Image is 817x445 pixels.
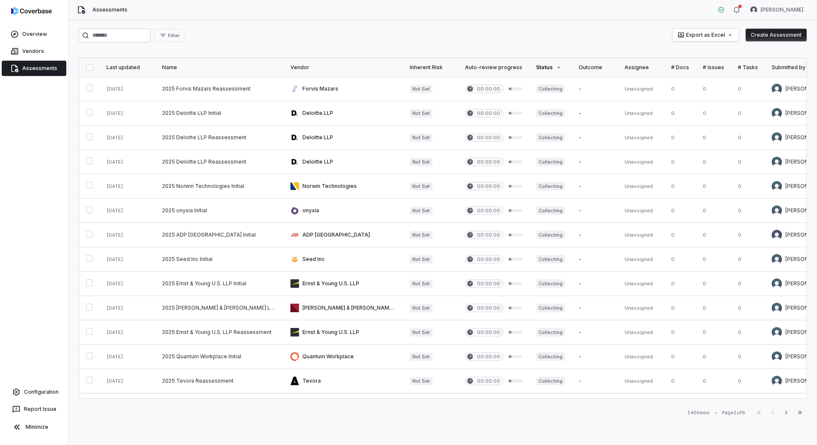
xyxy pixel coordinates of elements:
[672,29,739,41] button: Export as Excel
[572,223,618,247] td: -
[761,6,803,13] span: [PERSON_NAME]
[703,64,724,71] div: # Issues
[772,278,782,289] img: Diana Esparza avatar
[465,64,522,71] div: Auto-review progress
[572,199,618,223] td: -
[715,410,717,416] div: •
[746,29,807,41] button: Create Assessment
[162,64,277,71] div: Name
[154,29,185,42] button: Filter
[572,77,618,101] td: -
[2,44,66,59] a: Vendors
[772,181,782,191] img: Diana Esparza avatar
[772,254,782,264] img: Diana Esparza avatar
[572,296,618,320] td: -
[572,174,618,199] td: -
[536,64,565,71] div: Status
[745,3,808,16] button: Diana Esparza avatar[PERSON_NAME]
[738,64,758,71] div: # Tasks
[579,64,611,71] div: Outcome
[772,157,782,167] img: Diana Esparza avatar
[572,320,618,345] td: -
[3,419,65,436] button: Minimize
[671,64,689,71] div: # Docs
[772,132,782,143] img: Diana Esparza avatar
[772,205,782,216] img: Diana Esparza avatar
[572,345,618,369] td: -
[772,303,782,313] img: Diana Esparza avatar
[2,26,66,42] a: Overview
[572,247,618,272] td: -
[772,376,782,386] img: Diana Esparza avatar
[11,7,52,15] img: logo-D7KZi-bG.svg
[3,384,65,400] a: Configuration
[772,230,782,240] img: Justin Bennett avatar
[572,150,618,174] td: -
[410,64,451,71] div: Inherent Risk
[107,64,148,71] div: Last updated
[772,327,782,337] img: Diana Esparza avatar
[572,126,618,150] td: -
[572,393,618,418] td: -
[3,401,65,417] button: Report Issue
[168,32,180,39] span: Filter
[772,84,782,94] img: Diana Esparza avatar
[2,61,66,76] a: Assessments
[572,369,618,393] td: -
[572,101,618,126] td: -
[92,6,127,13] span: Assessments
[772,351,782,362] img: Diana Esparza avatar
[722,410,745,416] div: Page 1 of 6
[572,272,618,296] td: -
[772,108,782,118] img: Diana Esparza avatar
[625,64,657,71] div: Assignee
[290,64,396,71] div: Vendor
[687,410,710,416] div: 145 items
[750,6,757,13] img: Diana Esparza avatar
